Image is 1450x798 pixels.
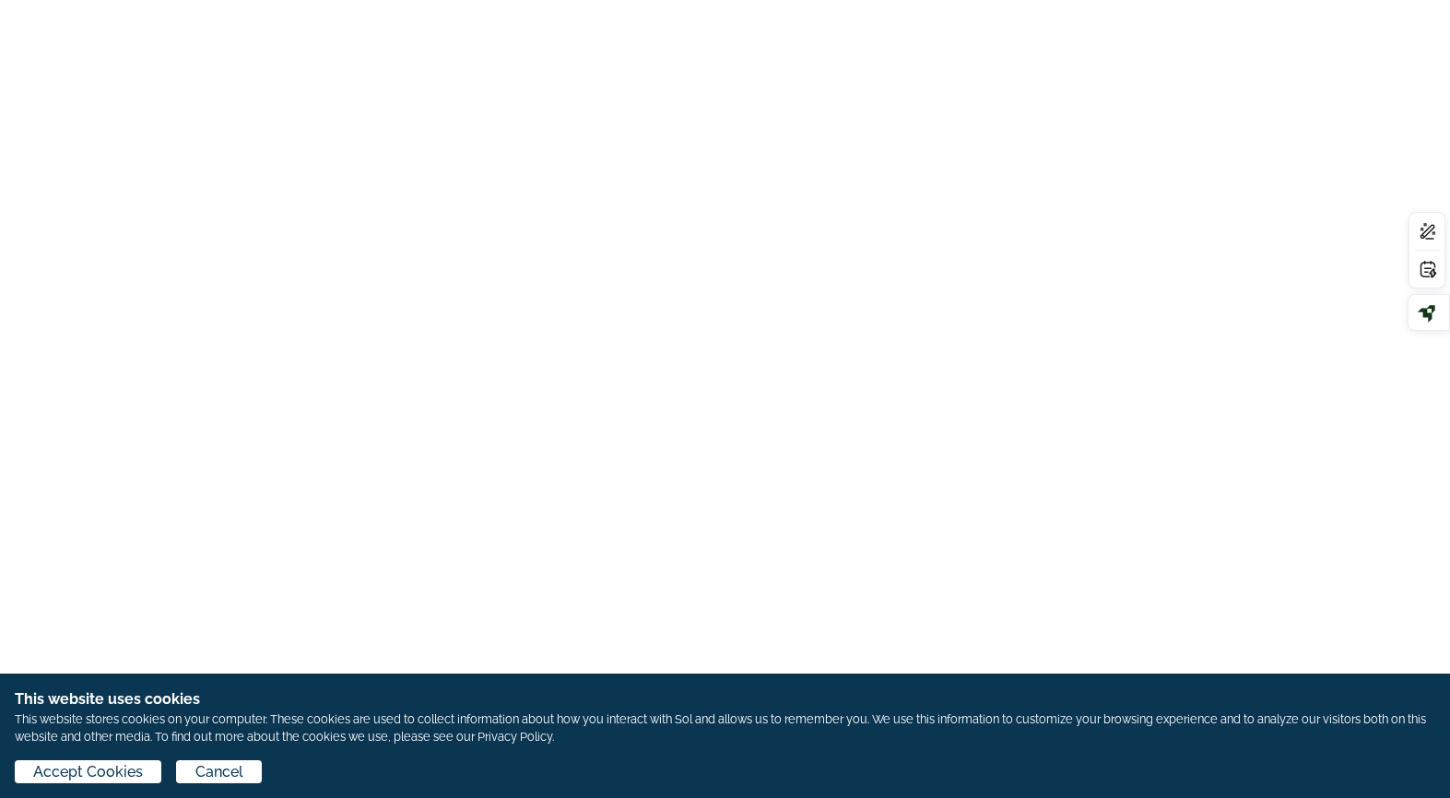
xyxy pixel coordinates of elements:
[15,710,1435,745] p: This website stores cookies on your computer. These cookies are used to collect information about...
[176,760,261,783] button: Cancel
[15,688,1435,710] h1: This website uses cookies
[195,761,243,783] span: Cancel
[33,761,143,783] span: Accept Cookies
[15,760,161,783] button: Accept Cookies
